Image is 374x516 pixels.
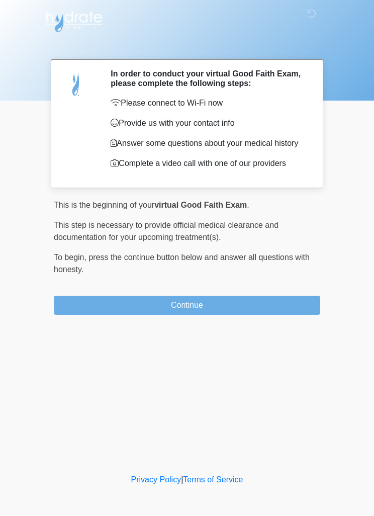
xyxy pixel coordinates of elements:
p: Answer some questions about your medical history [111,137,305,149]
button: Continue [54,296,320,315]
span: press the continue button below and answer all questions with honesty. [54,253,310,274]
h1: ‎ ‎ ‎ [46,36,328,55]
p: Provide us with your contact info [111,117,305,129]
span: This is the beginning of your [54,201,154,209]
img: Hydrate IV Bar - Scottsdale Logo [44,8,104,33]
a: Privacy Policy [131,475,181,484]
a: | [181,475,183,484]
span: . [247,201,249,209]
img: Agent Avatar [61,69,91,99]
strong: virtual Good Faith Exam [154,201,247,209]
p: Please connect to Wi-Fi now [111,97,305,109]
p: Complete a video call with one of our providers [111,157,305,169]
span: This step is necessary to provide official medical clearance and documentation for your upcoming ... [54,221,278,241]
h2: In order to conduct your virtual Good Faith Exam, please complete the following steps: [111,69,305,88]
a: Terms of Service [183,475,243,484]
span: To begin, [54,253,88,262]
